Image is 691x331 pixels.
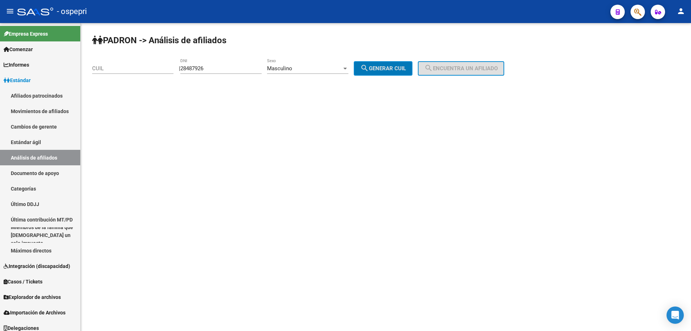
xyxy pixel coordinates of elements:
[9,294,61,300] font: Explorador de archivos
[11,217,73,223] font: Última contribución MT/PD
[677,7,685,15] mat-icon: person
[11,170,59,176] font: Documento de apoyo
[11,108,69,114] font: Movimientos de afiliados
[11,248,51,254] font: Máximos directos
[433,65,498,72] font: Encuentra un afiliado
[11,155,57,161] font: Análisis de afiliados
[11,224,73,246] font: Miembros de la familia que [DEMOGRAPHIC_DATA] un solo impuesto
[179,65,180,72] font: |
[8,279,42,285] font: Casos / Tickets
[360,64,369,72] mat-icon: search
[10,310,66,316] font: Importación de Archivos
[9,62,29,68] font: Informes
[369,65,406,72] font: Generar CUIL
[667,307,684,324] div: Abrir Intercom Messenger
[103,35,226,45] font: PADRON -> Análisis de afiliados
[9,263,70,269] font: Integración (discapacidad)
[267,65,292,72] span: Masculino
[9,46,33,52] font: Comenzar
[11,93,63,99] font: Afiliados patrocinados
[8,325,39,331] font: Delegaciones
[424,64,433,72] mat-icon: search
[11,139,41,145] font: Estándar ágil
[11,201,39,207] font: Último DDJJ
[354,61,412,76] button: Generar CUIL
[9,31,48,37] font: Empresa Express
[6,7,14,15] mat-icon: menu
[10,77,31,83] font: Estándar
[11,186,36,192] font: Categorías
[418,61,504,76] button: Encuentra un afiliado
[57,7,87,16] font: - ospepri
[11,124,57,130] font: Cambios de gerente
